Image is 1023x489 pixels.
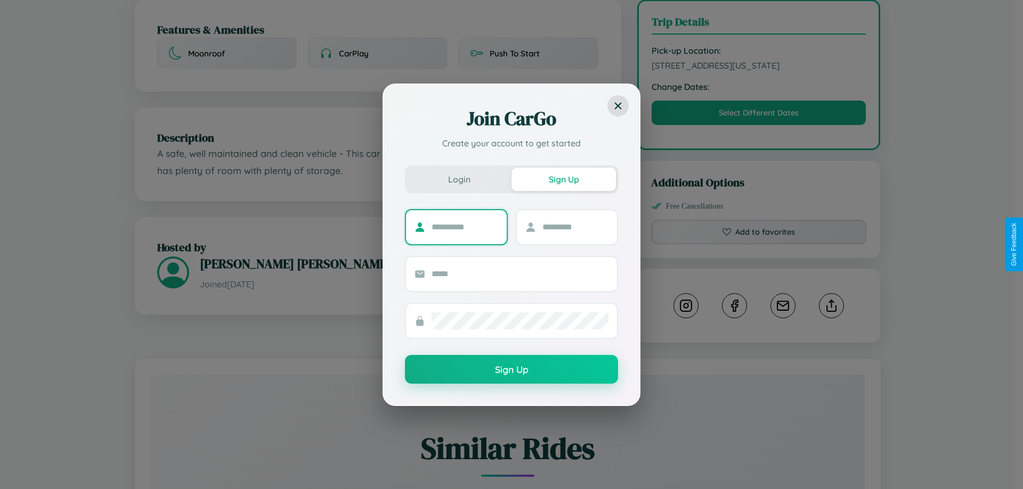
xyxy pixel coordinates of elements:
[405,137,618,150] p: Create your account to get started
[405,355,618,384] button: Sign Up
[511,168,616,191] button: Sign Up
[407,168,511,191] button: Login
[405,106,618,131] h2: Join CarGo
[1010,223,1018,266] div: Give Feedback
